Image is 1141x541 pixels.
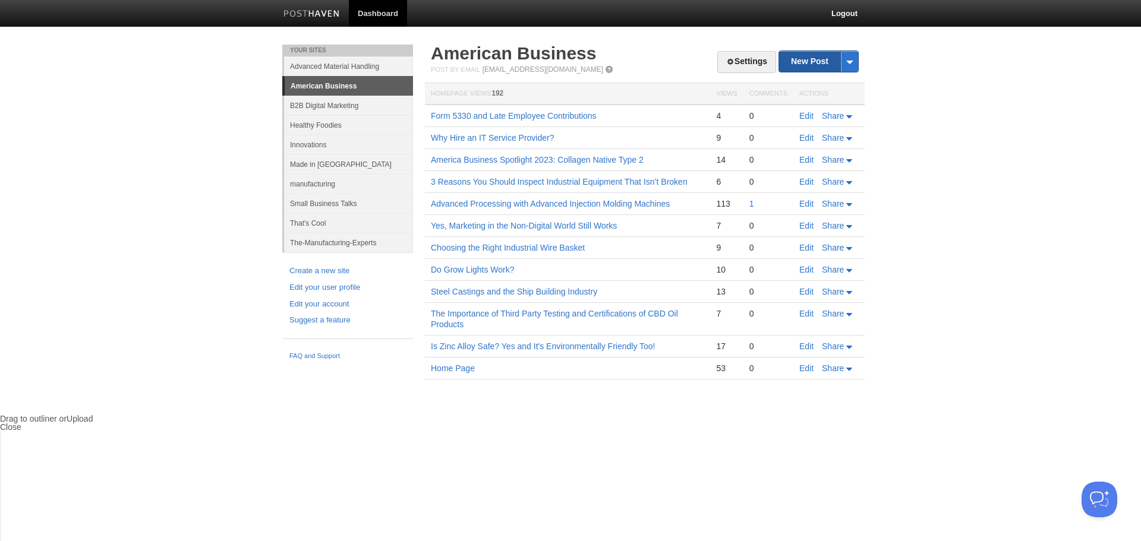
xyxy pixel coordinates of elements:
[431,111,597,121] a: Form 5330 and Late Employee Contributions
[431,177,688,186] a: 3 Reasons You Should Inspect Industrial Equipment That Isn’t Broken
[431,341,655,351] a: Is Zinc Alloy Safe? Yes and It's Environmentally Friendly Too!
[284,233,413,252] a: The-Manufacturing-Experts
[799,363,814,373] a: Edit
[67,414,93,423] span: Upload
[799,341,814,351] a: Edit
[822,133,844,143] span: Share
[799,265,814,274] a: Edit
[799,221,814,230] a: Edit
[822,265,844,274] span: Share
[749,110,787,121] div: 0
[716,154,737,165] div: 14
[716,242,737,253] div: 9
[822,341,844,351] span: Share
[284,96,413,115] a: B2B Digital Marketing
[710,83,743,105] th: Views
[284,115,413,135] a: Healthy Foodies
[431,265,515,274] a: Do Grow Lights Work?
[822,287,844,296] span: Share
[284,174,413,194] a: manufacturing
[822,243,844,252] span: Share
[749,264,787,275] div: 0
[1082,482,1117,517] iframe: Help Scout Beacon - Open
[431,243,585,252] a: Choosing the Right Industrial Wire Basket
[284,213,413,233] a: That's Cool
[716,220,737,231] div: 7
[799,199,814,208] a: Edit
[431,309,678,329] a: The Importance of Third Party Testing and Certifications of CBD Oil Products
[749,308,787,319] div: 0
[283,10,340,19] img: Posthaven-bar
[749,220,787,231] div: 0
[716,110,737,121] div: 4
[716,341,737,352] div: 17
[425,83,710,105] th: Homepage Views
[284,154,413,174] a: Made in [GEOGRAPHIC_DATA]
[799,133,814,143] a: Edit
[289,351,406,362] a: FAQ and Support
[284,135,413,154] a: Innovations
[491,89,503,97] span: 192
[743,83,793,105] th: Comments
[431,363,475,373] a: Home Page
[289,314,406,327] a: Suggest a feature
[716,132,737,143] div: 9
[431,287,597,296] a: Steel Castings and the Ship Building Industry
[799,177,814,186] a: Edit
[289,281,406,294] a: Edit your user profile
[822,363,844,373] span: Share
[285,77,413,96] a: American Business
[717,51,776,73] a: Settings
[822,221,844,230] span: Share
[716,363,737,374] div: 53
[822,111,844,121] span: Share
[749,199,754,208] a: 1
[289,265,406,277] a: Create a new site
[822,155,844,164] span: Share
[716,308,737,319] div: 7
[431,43,596,63] a: American Business
[431,221,617,230] a: Yes, Marketing in the Non-Digital World Still Works
[793,83,865,105] th: Actions
[716,286,737,297] div: 13
[799,309,814,318] a: Edit
[289,298,406,311] a: Edit your account
[716,198,737,209] div: 113
[822,199,844,208] span: Share
[749,176,787,187] div: 0
[716,264,737,275] div: 10
[799,243,814,252] a: Edit
[799,155,814,164] a: Edit
[431,133,554,143] a: Why Hire an IT Service Provider?
[822,309,844,318] span: Share
[284,194,413,213] a: Small Business Talks
[749,242,787,253] div: 0
[822,177,844,186] span: Share
[799,111,814,121] a: Edit
[431,66,480,73] span: Post by Email
[282,45,413,56] li: Your Sites
[749,154,787,165] div: 0
[483,65,603,74] a: [EMAIL_ADDRESS][DOMAIN_NAME]
[749,341,787,352] div: 0
[284,56,413,76] a: Advanced Material Handling
[749,363,787,374] div: 0
[431,199,670,208] a: Advanced Processing with Advanced Injection Molding Machines
[716,176,737,187] div: 6
[799,287,814,296] a: Edit
[779,51,858,72] a: New Post
[749,132,787,143] div: 0
[431,155,644,164] a: America Business Spotlight 2023: Collagen Native Type 2
[749,286,787,297] div: 0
